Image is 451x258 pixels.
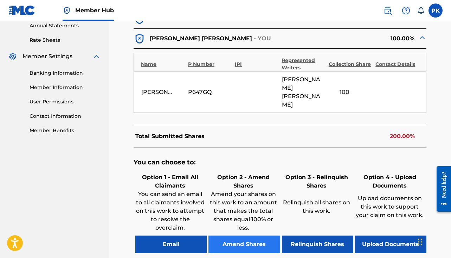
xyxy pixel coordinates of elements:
[254,34,271,43] p: - YOU
[431,160,451,218] iframe: Resource Center
[208,236,280,253] button: Amend Shares
[30,36,101,44] a: Rate Sheets
[30,98,101,106] a: User Permissions
[416,224,451,258] div: Widget de chat
[8,52,17,61] img: Member Settings
[280,33,426,45] div: 100.00%
[235,61,278,68] div: IPI
[63,6,71,15] img: Top Rightsholder
[429,4,443,18] div: User Menu
[134,158,426,167] h5: You can choose to:
[282,173,352,190] h6: Option 3 - Relinquish Shares
[30,69,101,77] a: Banking Information
[135,132,205,141] p: Total Submitted Shares
[381,4,395,18] a: Public Search
[188,61,231,68] div: P Number
[417,7,424,14] div: Notifications
[418,231,422,252] div: Glisser
[399,4,413,18] div: Help
[355,173,425,190] h6: Option 4 - Upload Documents
[418,33,426,42] img: expand-cell-toggle
[92,52,101,61] img: expand
[282,236,353,253] button: Relinquish Shares
[208,190,278,232] p: Amend your shares on this work to an amount that makes the total shares equal 100% or less.
[208,173,278,190] h6: Option 2 - Amend Shares
[355,194,425,219] p: Upload documents on this work to support your claim on this work.
[375,61,419,68] div: Contact Details
[416,224,451,258] iframe: Chat Widget
[355,236,426,253] button: Upload Documents
[30,22,101,29] a: Annual Statements
[329,61,372,68] div: Collection Share
[134,33,145,45] img: dfb38c8551f6dcc1ac04.svg
[135,190,205,232] p: You can send an email to all claimants involved on this work to attempt to resolve the overclaim.
[390,132,415,141] p: 200.00%
[402,6,410,15] img: help
[22,52,72,61] span: Member Settings
[141,61,184,68] div: Name
[75,6,114,14] span: Member Hub
[30,84,101,91] a: Member Information
[282,198,352,215] p: Relinquish all shares on this work.
[8,5,36,15] img: MLC Logo
[30,127,101,134] a: Member Benefits
[135,236,207,253] button: Email
[282,75,325,109] span: [PERSON_NAME] [PERSON_NAME]
[384,6,392,15] img: search
[135,173,205,190] h6: Option 1 - Email All Claimants
[282,57,325,72] div: Represented Writers
[30,113,101,120] a: Contact Information
[150,34,252,43] p: [PERSON_NAME] [PERSON_NAME]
